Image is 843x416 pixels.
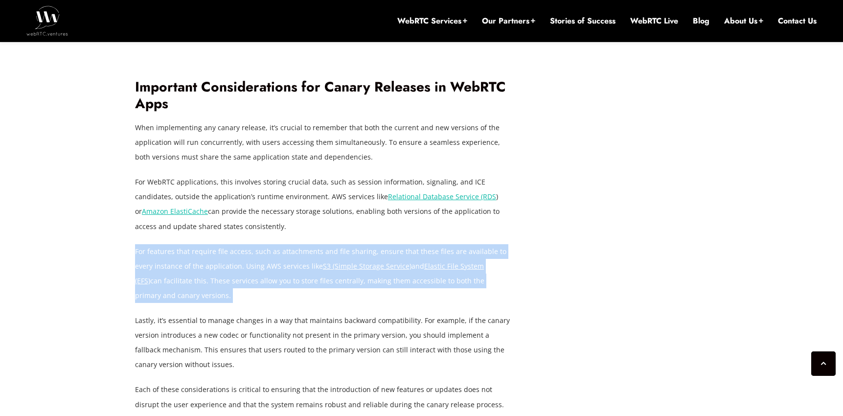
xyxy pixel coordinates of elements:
a: S3 (Simple Storage Service) [323,261,411,271]
a: Relational Database Service (RDS [388,192,496,201]
a: Our Partners [482,16,535,26]
a: Elastic File System (EFS) [135,261,484,285]
a: WebRTC Services [397,16,467,26]
p: When implementing any canary release, it’s crucial to remember that both the current and new vers... [135,120,512,164]
a: Stories of Success [550,16,615,26]
p: For WebRTC applications, this involves storing crucial data, such as session information, signali... [135,175,512,233]
h2: Important Considerations for Canary Releases in WebRTC Apps [135,79,512,113]
a: Contact Us [778,16,817,26]
p: Each of these considerations is critical to ensuring that the introduction of new features or upd... [135,382,512,412]
img: WebRTC.ventures [26,6,68,35]
a: About Us [724,16,763,26]
a: Blog [693,16,709,26]
a: WebRTC Live [630,16,678,26]
p: For features that require file access, such as attachments and file sharing, ensure that these fi... [135,244,512,303]
a: Amazon ElastiCache [142,207,208,216]
p: Lastly, it’s essential to manage changes in a way that maintains backward compatibility. For exam... [135,313,512,372]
